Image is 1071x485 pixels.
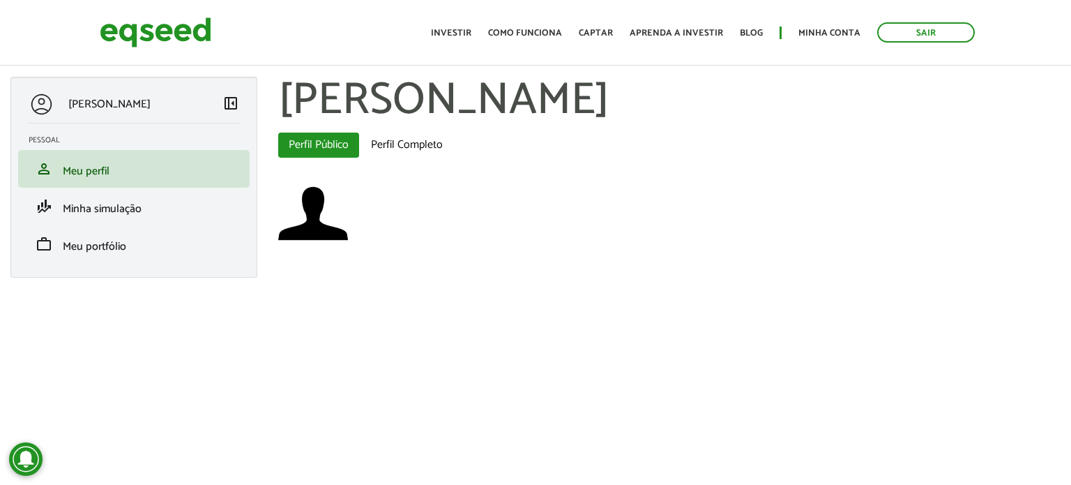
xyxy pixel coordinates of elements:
a: Blog [740,29,763,38]
li: Meu portfólio [18,225,250,263]
a: Minha conta [798,29,860,38]
p: [PERSON_NAME] [68,98,151,111]
a: Perfil Público [278,133,359,158]
a: Ver perfil do usuário. [278,179,348,248]
a: Como funciona [488,29,562,38]
li: Minha simulação [18,188,250,225]
a: Captar [579,29,613,38]
li: Meu perfil [18,150,250,188]
h1: [PERSON_NAME] [278,77,1061,126]
img: EqSeed [100,14,211,51]
span: work [36,236,52,253]
span: Meu portfólio [63,237,126,256]
a: Colapsar menu [222,95,239,114]
a: Perfil Completo [360,133,453,158]
a: finance_modeMinha simulação [29,198,239,215]
span: Minha simulação [63,200,142,218]
h2: Pessoal [29,136,250,144]
a: personMeu perfil [29,161,239,177]
a: Sair [877,22,975,43]
a: workMeu portfólio [29,236,239,253]
img: Foto de José Henrique Sutil Velho Coelho [278,179,348,248]
span: finance_mode [36,198,52,215]
a: Investir [431,29,471,38]
span: left_panel_close [222,95,239,112]
a: Aprenda a investir [630,29,723,38]
span: person [36,161,52,177]
span: Meu perfil [63,162,109,181]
